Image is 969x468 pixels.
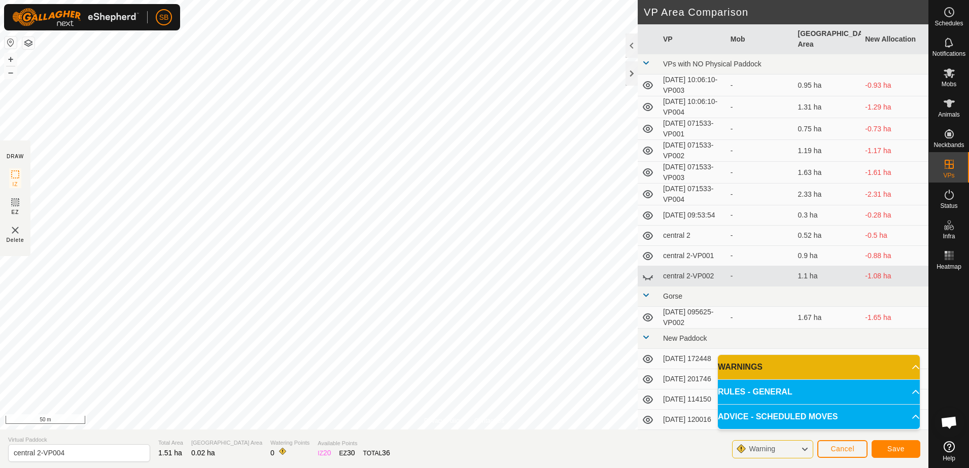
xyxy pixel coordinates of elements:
div: EZ [339,448,355,458]
span: Mobs [942,81,956,87]
th: VP [659,24,726,54]
td: [DATE] 10:06:10-VP003 [659,75,726,96]
td: 1.67 ha [794,307,861,329]
td: 0.95 ha [794,75,861,96]
td: [DATE] 071533-VP003 [659,162,726,184]
td: [DATE] 10:06:10-VP004 [659,96,726,118]
p-accordion-header: RULES - GENERAL [718,380,920,404]
div: - [731,312,790,323]
td: 2.33 ha [794,184,861,205]
span: Help [943,455,955,461]
button: Cancel [817,440,868,458]
a: Privacy Policy [424,416,462,425]
th: [GEOGRAPHIC_DATA] Area [794,24,861,54]
span: [GEOGRAPHIC_DATA] Area [191,439,262,447]
span: Animals [938,112,960,118]
span: Neckbands [933,142,964,148]
span: 0.02 ha [191,449,215,457]
div: - [731,146,790,156]
span: Notifications [932,51,965,57]
span: VPs [943,172,954,178]
span: Warning [749,445,775,453]
td: [DATE] 071533-VP001 [659,118,726,140]
span: EZ [12,208,19,216]
button: – [5,66,17,79]
td: -0.28 ha [861,205,928,226]
span: Delete [7,236,24,244]
span: Available Points [318,439,390,448]
div: - [731,167,790,178]
div: DRAW [7,153,24,160]
span: Status [940,203,957,209]
div: - [731,80,790,91]
button: Save [872,440,920,458]
td: central 2-VP002 [659,266,726,286]
div: IZ [318,448,331,458]
div: - [731,189,790,200]
td: 1.1 ha [794,266,861,286]
td: [DATE] 09:53:54 [659,205,726,226]
td: [DATE] 120016 [659,410,726,430]
div: - [731,230,790,241]
div: - [731,353,790,364]
span: Virtual Paddock [8,436,150,444]
td: -1.61 ha [861,162,928,184]
td: [DATE] 114150 [659,389,726,410]
span: 20 [323,449,331,457]
td: [DATE] 120420 [659,430,726,450]
span: ADVICE - SCHEDULED MOVES [718,411,838,423]
td: 1.31 ha [794,96,861,118]
span: Infra [943,233,955,239]
td: [DATE] 095625-VP002 [659,307,726,329]
td: [DATE] 201746 [659,369,726,389]
td: -0.93 ha [861,75,928,96]
div: Open chat [934,407,964,438]
td: 0.53 ha [794,349,861,369]
span: 0 [270,449,274,457]
p-accordion-header: WARNINGS [718,355,920,379]
span: 36 [382,449,390,457]
td: [DATE] 071533-VP004 [659,184,726,205]
div: - [731,102,790,113]
td: 0.9 ha [794,246,861,266]
td: -0.68 ha [861,430,928,450]
img: Gallagher Logo [12,8,139,26]
div: - [731,210,790,221]
td: 0.3 ha [794,205,861,226]
span: RULES - GENERAL [718,386,792,398]
td: -0.73 ha [861,118,928,140]
button: Map Layers [22,37,34,49]
span: Save [887,445,905,453]
button: Reset Map [5,37,17,49]
th: New Allocation [861,24,928,54]
td: central 2 [659,226,726,246]
span: WARNINGS [718,361,763,373]
div: - [731,271,790,281]
div: - [731,124,790,134]
td: 0.52 ha [794,226,861,246]
td: [DATE] 071533-VP002 [659,140,726,162]
img: VP [9,224,21,236]
div: TOTAL [363,448,390,458]
a: Help [929,437,969,465]
td: 1.63 ha [794,162,861,184]
td: 1.19 ha [794,140,861,162]
span: VPs with NO Physical Paddock [663,60,762,68]
td: -0.88 ha [861,246,928,266]
a: Contact Us [474,416,504,425]
span: IZ [13,181,18,188]
td: central 2-VP001 [659,246,726,266]
td: -1.65 ha [861,307,928,329]
td: -1.29 ha [861,96,928,118]
span: Gorse [663,292,682,300]
span: Schedules [935,20,963,26]
button: + [5,53,17,65]
td: -1.08 ha [861,266,928,286]
span: New Paddock [663,334,707,342]
td: -0.51 ha [861,349,928,369]
th: Mob [726,24,794,54]
div: - [731,250,790,261]
td: -1.17 ha [861,140,928,162]
p-accordion-header: ADVICE - SCHEDULED MOVES [718,405,920,429]
td: [DATE] 172448 [659,349,726,369]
